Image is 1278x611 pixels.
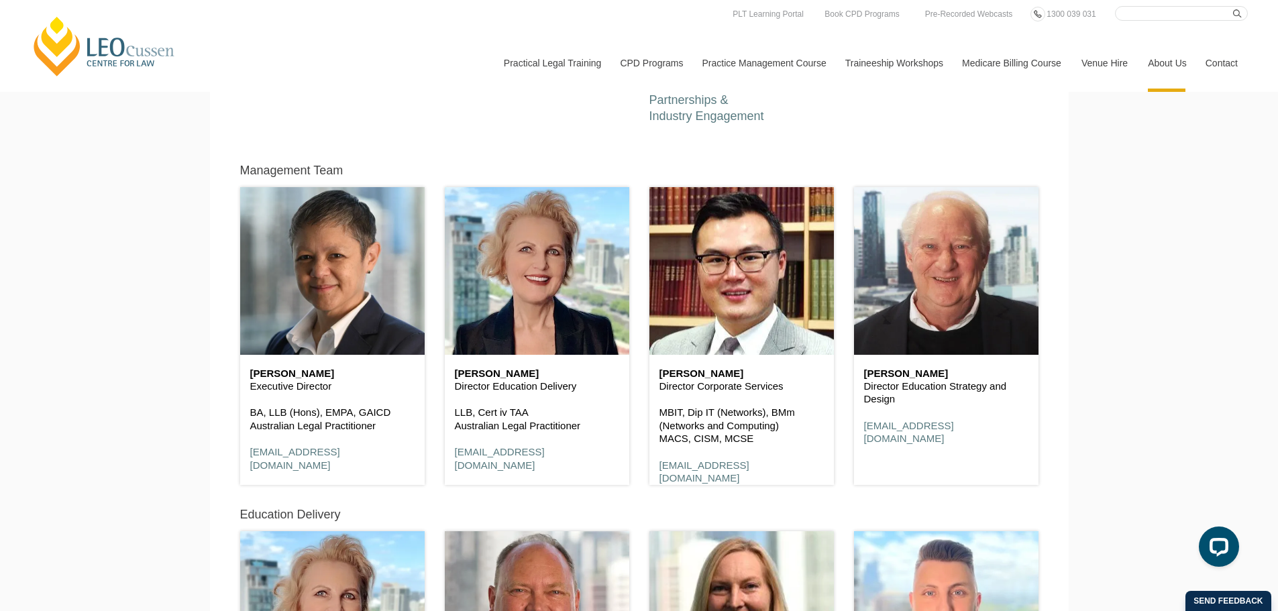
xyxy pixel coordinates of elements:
[864,368,1028,380] h6: [PERSON_NAME]
[1138,34,1195,92] a: About Us
[1188,521,1244,577] iframe: LiveChat chat widget
[835,34,952,92] a: Traineeship Workshops
[30,15,178,78] a: [PERSON_NAME] Centre for Law
[250,446,340,471] a: [EMAIL_ADDRESS][DOMAIN_NAME]
[250,368,415,380] h6: [PERSON_NAME]
[250,406,415,432] p: BA, LLB (Hons), EMPA, GAICD Australian Legal Practitioner
[1071,34,1138,92] a: Venue Hire
[455,380,619,393] p: Director Education Delivery
[659,380,824,393] p: Director Corporate Services
[659,368,824,380] h6: [PERSON_NAME]
[864,380,1028,406] p: Director Education Strategy and Design
[250,380,415,393] p: Executive Director
[692,34,835,92] a: Practice Management Course
[1043,7,1099,21] a: 1300 039 031
[952,34,1071,92] a: Medicare Billing Course
[240,508,341,522] h5: Education Delivery
[455,368,619,380] h6: [PERSON_NAME]
[1195,34,1248,92] a: Contact
[455,446,545,471] a: [EMAIL_ADDRESS][DOMAIN_NAME]
[821,7,902,21] a: Book CPD Programs
[659,459,749,484] a: [EMAIL_ADDRESS][DOMAIN_NAME]
[729,7,807,21] a: PLT Learning Portal
[455,406,619,432] p: LLB, Cert iv TAA Australian Legal Practitioner
[659,406,824,445] p: MBIT, Dip IT (Networks), BMm (Networks and Computing) MACS, CISM, MCSE
[922,7,1016,21] a: Pre-Recorded Webcasts
[610,34,692,92] a: CPD Programs
[864,420,954,445] a: [EMAIL_ADDRESS][DOMAIN_NAME]
[649,78,764,123] a: Strategic Partnerships & Industry Engagement
[1047,9,1096,19] span: 1300 039 031
[494,34,610,92] a: Practical Legal Training
[240,164,343,178] h5: Management Team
